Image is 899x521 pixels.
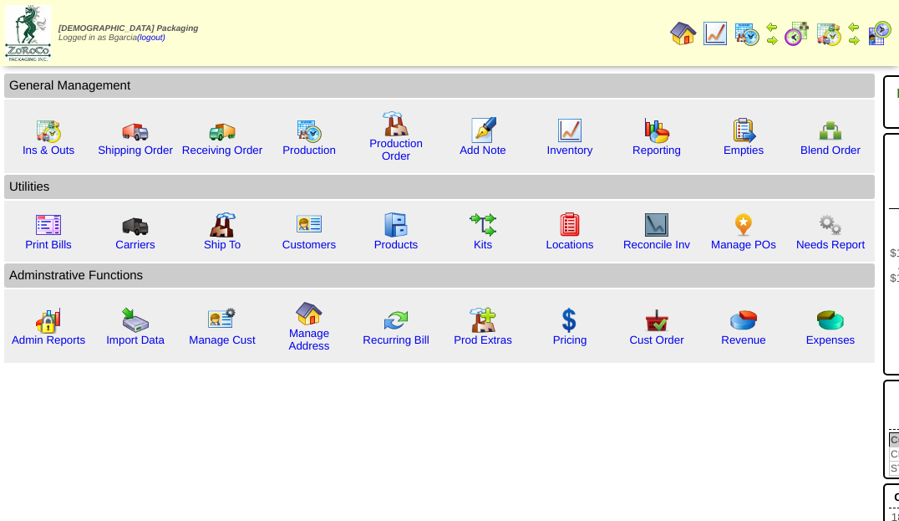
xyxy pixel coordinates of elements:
img: import.gif [122,307,149,334]
img: calendarblend.gif [784,20,810,47]
a: Reporting [632,144,681,156]
a: Shipping Order [98,144,173,156]
a: Ins & Outs [23,144,74,156]
a: Expenses [806,334,856,346]
a: Inventory [547,144,593,156]
span: [DEMOGRAPHIC_DATA] Packaging [58,24,198,33]
a: Empties [724,144,764,156]
img: graph2.png [35,307,62,334]
a: Blend Order [800,144,861,156]
a: Kits [474,238,492,251]
img: home.gif [296,300,323,327]
img: orders.gif [470,117,496,144]
a: Needs Report [796,238,865,251]
a: Manage POs [711,238,776,251]
a: Add Note [460,144,506,156]
img: arrowright.gif [847,33,861,47]
img: cust_order.png [643,307,670,334]
img: cabinet.gif [383,212,409,238]
span: Logged in as Bgarcia [58,24,198,43]
td: Adminstrative Functions [4,263,875,288]
img: calendarprod.gif [734,20,760,47]
img: locations.gif [556,212,583,238]
img: calendarinout.gif [35,117,62,144]
a: Locations [546,238,593,251]
img: customers.gif [296,212,323,238]
img: invoice2.gif [35,212,62,238]
img: calendarinout.gif [815,20,842,47]
img: arrowright.gif [765,33,779,47]
img: factory2.gif [209,212,236,238]
img: arrowleft.gif [765,20,779,33]
a: Prod Extras [454,334,512,346]
img: po.png [730,212,757,238]
img: workflow.png [817,212,844,238]
a: Cust Order [629,334,683,346]
img: managecust.png [207,307,238,334]
a: Admin Reports [12,334,85,346]
a: Products [374,238,419,251]
img: factory.gif [383,110,409,137]
a: Revenue [721,334,765,346]
a: Import Data [106,334,165,346]
img: prodextras.gif [470,307,496,334]
img: zoroco-logo-small.webp [5,5,51,61]
a: Carriers [115,238,155,251]
a: Pricing [553,334,587,346]
img: line_graph2.gif [643,212,670,238]
img: pie_chart.png [730,307,757,334]
a: Recurring Bill [363,334,429,346]
img: truck2.gif [209,117,236,144]
img: network.png [817,117,844,144]
img: workorder.gif [730,117,757,144]
a: Manage Address [289,327,330,352]
img: truck.gif [122,117,149,144]
img: calendarprod.gif [296,117,323,144]
a: Receiving Order [182,144,262,156]
img: dollar.gif [556,307,583,334]
img: truck3.gif [122,212,149,238]
td: Utilities [4,175,875,199]
img: graph.gif [643,117,670,144]
a: Ship To [204,238,241,251]
a: Manage Cust [189,334,255,346]
img: line_graph.gif [702,20,729,47]
img: line_graph.gif [556,117,583,144]
a: Production Order [369,137,423,162]
img: workflow.gif [470,212,496,238]
img: home.gif [670,20,697,47]
img: pie_chart2.png [817,307,844,334]
a: (logout) [137,33,165,43]
a: Print Bills [25,238,72,251]
a: Production [282,144,336,156]
a: Customers [282,238,336,251]
img: arrowleft.gif [847,20,861,33]
td: General Management [4,74,875,98]
img: calendarcustomer.gif [866,20,892,47]
img: reconcile.gif [383,307,409,334]
a: Reconcile Inv [623,238,690,251]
